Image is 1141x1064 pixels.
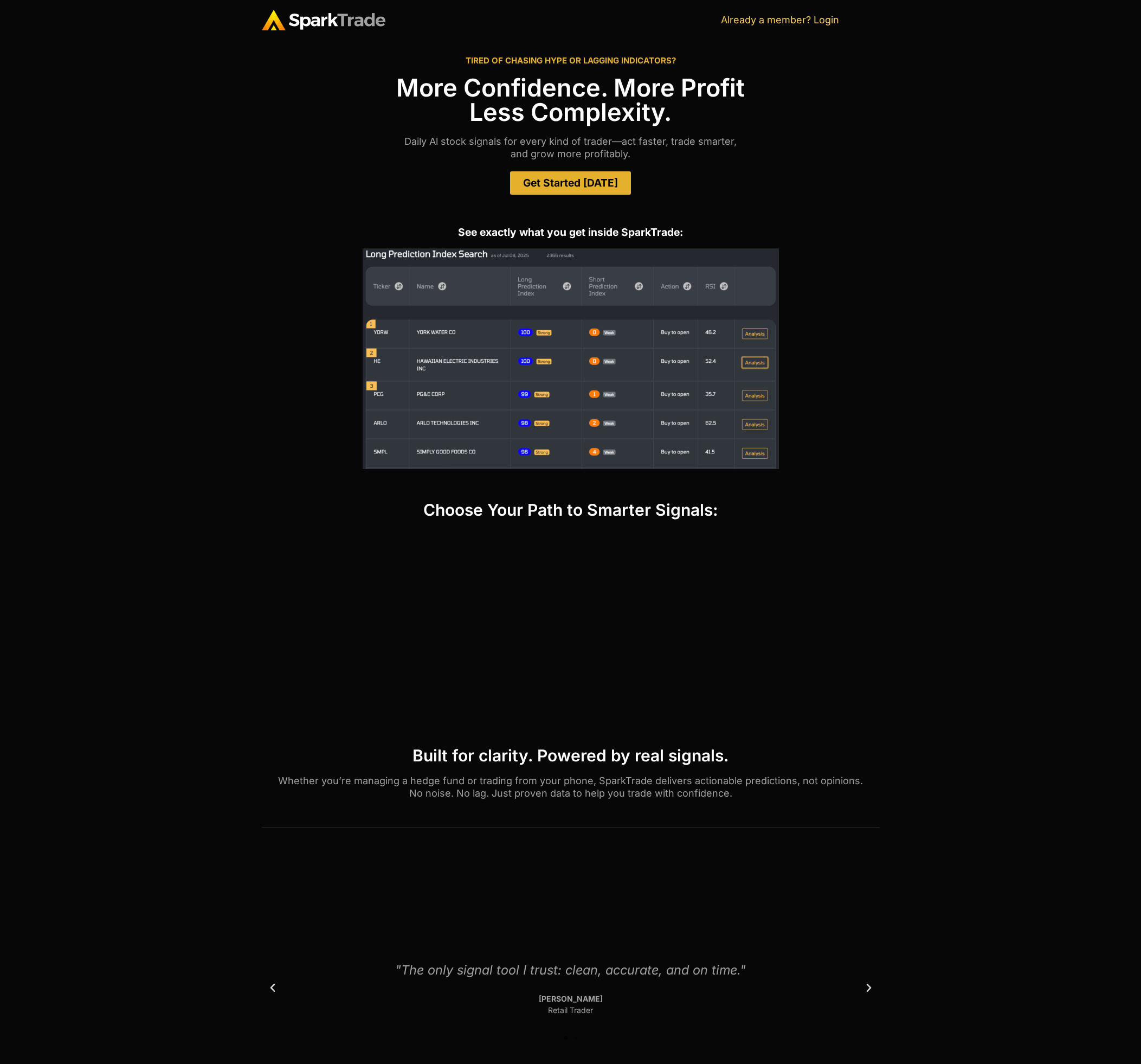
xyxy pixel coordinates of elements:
h3: Choose Your Path to Smarter Signals: [262,502,880,518]
p: Daily Al stock signals for every kind of trader—act faster, trade smarter, and grow more profitably. [262,135,880,161]
h1: More Confidence. More Profit Less Complexity. [262,75,880,124]
h4: Built for clarity. Powered by real signals. [262,747,880,764]
div: Previous slide [267,983,278,994]
span: Retail Trader [539,1004,603,1016]
span: Go to slide 2 [574,1036,577,1040]
a: Get Started [DATE] [510,171,631,195]
a: Already a member? Login [721,14,839,25]
div: Slides [277,950,864,1048]
div: "The only signal tool I trust: clean, accurate, and on time." [288,960,853,979]
h2: See exactly what you get inside SparkTrade: [262,227,880,238]
h2: TIRED OF CHASING HYPE OR LAGGING INDICATORS? [262,56,880,65]
div: 1 / 2 [277,950,864,1027]
span: Go to slide 1 [564,1036,568,1040]
span: [PERSON_NAME] [539,993,603,1004]
span: Get Started [DATE] [523,178,618,188]
p: Whether you’re managing a hedge fund or trading from your phone, SparkTrade delivers actionable p... [262,774,880,800]
div: Next slide [863,983,874,994]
